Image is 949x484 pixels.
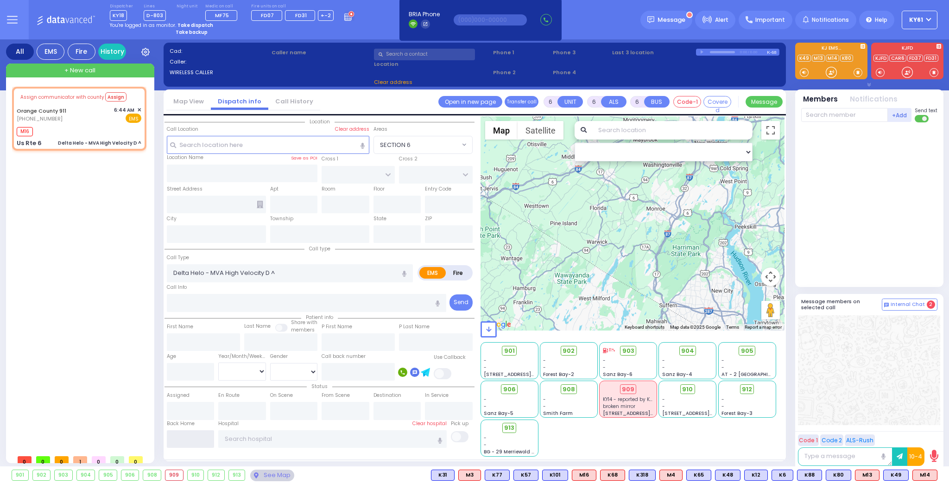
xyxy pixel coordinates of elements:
button: Message [746,96,783,108]
small: Share with [291,319,317,326]
div: ALS [572,470,596,481]
span: 910 [682,385,693,394]
input: Search member [801,108,888,122]
img: message.svg [647,16,654,23]
button: +Add [888,108,912,122]
div: 903 [55,470,72,480]
span: Message [658,15,685,25]
a: CAR6 [889,55,906,62]
strong: Take dispatch [177,22,213,29]
div: K318 [629,470,656,481]
button: Transfer call [505,96,538,108]
label: Assigned [167,392,190,399]
span: KY14 - reported by K90 [603,396,656,403]
div: Fire [68,44,95,60]
div: BLS [686,470,711,481]
a: Call History [268,97,320,106]
div: K48 [715,470,740,481]
button: Send [449,294,473,311]
div: 905 [99,470,117,480]
span: BRIA Phone [409,10,440,19]
span: 913 [504,423,514,433]
label: EMS [419,267,446,279]
div: 908 [143,470,161,480]
span: [STREET_ADDRESS][PERSON_NAME] [484,371,571,378]
button: Drag Pegman onto the map to open Street View [761,301,780,319]
label: Age [167,353,176,360]
span: - [662,396,665,403]
span: 906 [503,385,516,394]
div: K6 [772,470,793,481]
span: KY18 [110,10,127,21]
span: [STREET_ADDRESS][PERSON_NAME] [603,410,690,417]
div: ALS [855,470,879,481]
strong: Take backup [176,29,208,36]
span: FD31 [295,12,307,19]
input: (000)000-00000 [454,14,527,25]
label: ZIP [425,215,432,223]
div: K49 [883,470,909,481]
span: Phone 3 [553,49,609,57]
span: Sanz Bay-6 [603,371,633,378]
div: BLS [629,470,656,481]
label: City [167,215,177,223]
div: 910 [188,470,204,480]
div: 901 [12,470,28,480]
span: Notifications [812,16,849,24]
button: Members [803,94,838,105]
label: Floor [373,185,385,193]
label: WIRELESS CALLER [170,69,269,76]
a: M14 [826,55,839,62]
label: Turn off text [915,114,930,123]
span: Forest Bay-3 [721,410,753,417]
div: K80 [826,470,851,481]
span: - [721,364,724,371]
a: FD37 [907,55,923,62]
label: First Name [167,323,193,331]
label: Cad: [170,47,269,55]
span: Location [305,118,335,125]
label: Night unit [177,4,197,9]
a: K49 [797,55,811,62]
span: - [484,434,487,441]
div: K12 [744,470,768,481]
div: All [6,44,34,60]
span: - [662,403,665,410]
span: SECTION 6 [380,140,411,150]
div: BLS [883,470,909,481]
label: Room [322,185,335,193]
div: 11% [603,347,615,354]
span: 6:44 AM [114,107,134,114]
span: 0 [18,456,32,463]
label: Cross 1 [322,155,338,163]
button: Map camera controls [761,267,780,286]
div: BLS [715,470,740,481]
label: In Service [425,392,449,399]
div: M3 [458,470,481,481]
label: State [373,215,386,223]
span: - [662,357,665,364]
label: Save as POI [291,155,317,161]
span: - [543,403,546,410]
span: 903 [622,346,634,356]
a: Orange County 911 [17,107,66,115]
span: Clear address [374,78,412,86]
label: KJFD [871,46,943,52]
span: 908 [563,385,575,394]
div: BLS [542,470,568,481]
span: Smith Farm [543,410,573,417]
span: Sanz Bay-4 [662,371,692,378]
label: Lines [144,4,166,9]
label: Cross 2 [399,155,418,163]
span: Status [307,383,332,390]
div: M4 [659,470,683,481]
span: - [543,364,546,371]
label: Location Name [167,154,203,161]
div: 909 [620,384,637,395]
span: 902 [563,346,575,356]
span: You're logged in as monitor. [110,22,176,29]
button: Show satellite imagery [518,121,563,140]
img: Logo [37,14,98,25]
button: 10-4 [907,447,924,466]
span: + New call [64,66,95,75]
